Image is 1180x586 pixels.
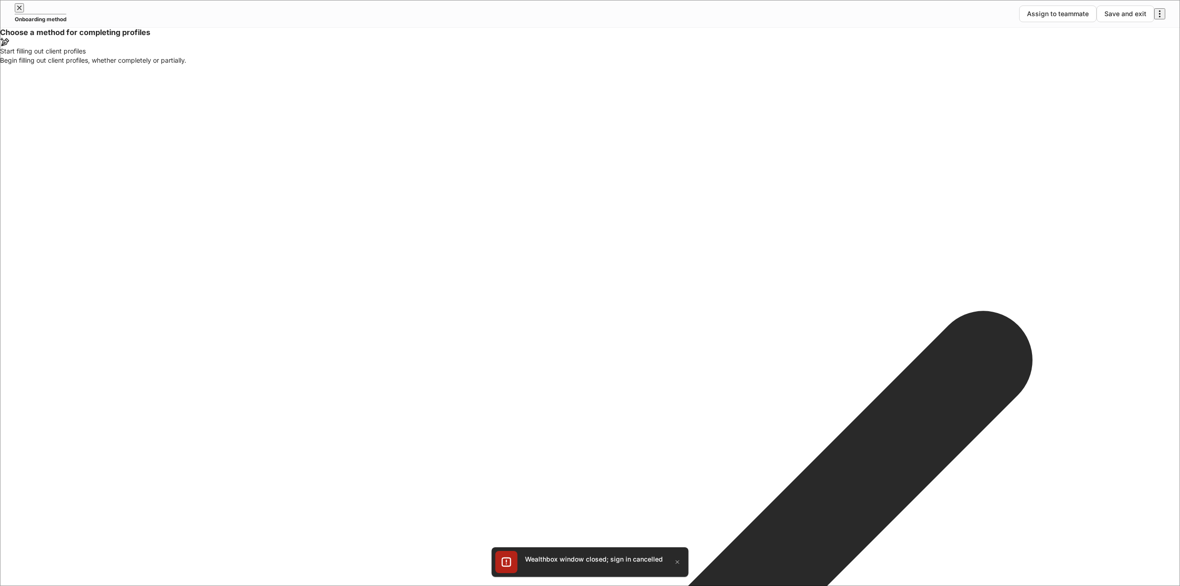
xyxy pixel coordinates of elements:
[15,15,66,24] h5: Onboarding method
[1027,9,1089,18] div: Assign to teammate
[1104,9,1146,18] div: Save and exit
[1019,6,1097,22] button: Assign to teammate
[1097,6,1154,22] button: Save and exit
[525,555,663,564] div: Wealthbox window closed; sign in cancelled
